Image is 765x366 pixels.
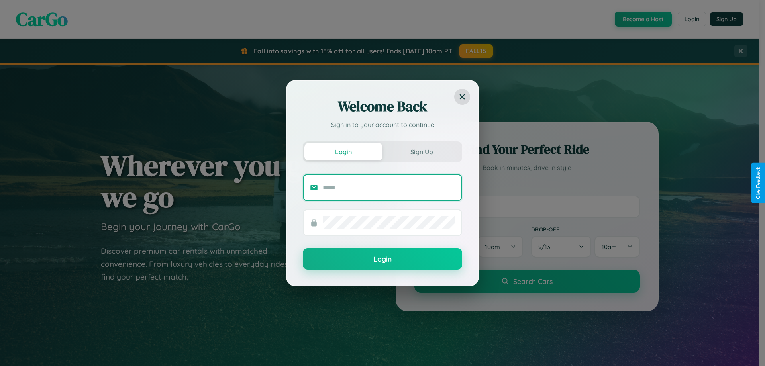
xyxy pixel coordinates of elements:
[303,120,462,129] p: Sign in to your account to continue
[382,143,461,160] button: Sign Up
[755,167,761,199] div: Give Feedback
[303,97,462,116] h2: Welcome Back
[304,143,382,160] button: Login
[303,248,462,270] button: Login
